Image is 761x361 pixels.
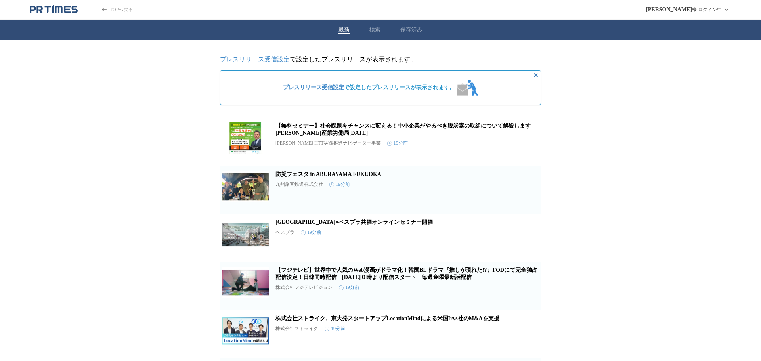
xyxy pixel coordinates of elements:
img: 防災フェスタ in ABURAYAMA FUKUOKA [222,171,269,202]
img: 【無料セミナー】社会課題をチャンスに変える！中小企業がやるべき脱炭素の取組について解説します 東京都産業労働局8月26日 [222,122,269,154]
time: 19分前 [325,325,345,332]
button: 最新 [338,26,350,33]
p: で設定したプレスリリースが表示されます。 [220,55,541,64]
time: 19分前 [329,181,350,188]
a: 株式会社ストライク、東大発スタートアップLocationMindによる米国Irys社のM&Aを支援 [275,315,499,321]
p: ベスプラ [275,229,294,236]
span: [PERSON_NAME] [646,6,692,13]
a: 【フジテレビ】世界中で人気のWeb漫画がドラマ化！韓国BLドラマ『推しが現れた!?』FODにて完全独占配信決定！日韓同時配信 [DATE]０時より配信スタート 毎週金曜最新話配信 [275,267,537,280]
p: 株式会社ストライク [275,325,318,332]
span: で設定したプレスリリースが表示されます。 [283,84,455,91]
a: 【無料セミナー】社会課題をチャンスに変える！中小企業がやるべき脱炭素の取組について解説します [PERSON_NAME]産業労働局[DATE] [275,123,536,136]
time: 19分前 [339,284,359,291]
a: 防災フェスタ in ABURAYAMA FUKUOKA [275,171,381,177]
button: 非表示にする [531,71,541,80]
a: プレスリリース受信設定 [220,56,290,63]
p: 九州旅客鉄道株式会社 [275,181,323,188]
img: 株式会社ストライク、東大発スタートアップLocationMindによる米国Irys社のM&Aを支援 [222,315,269,347]
p: 株式会社フジテレビジョン [275,284,333,291]
button: 保存済み [400,26,423,33]
a: PR TIMESのトップページはこちら [30,5,78,14]
time: 19分前 [301,229,321,236]
a: PR TIMESのトップページはこちら [90,6,133,13]
p: [PERSON_NAME] HTT実践推進ナビゲーター事業 [275,140,381,147]
img: 【フジテレビ】世界中で人気のWeb漫画がドラマ化！韓国BLドラマ『推しが現れた!?』FODにて完全独占配信決定！日韓同時配信 ８月29日（金）０時より配信スタート 毎週金曜最新話配信 [222,267,269,298]
a: [GEOGRAPHIC_DATA]×ベスプラ共催オンラインセミナー開催 [275,219,433,225]
a: プレスリリース受信設定 [283,84,344,90]
button: 検索 [369,26,380,33]
time: 19分前 [387,140,408,147]
img: 八王子市×ベスプラ共催オンラインセミナー開催 [222,219,269,250]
